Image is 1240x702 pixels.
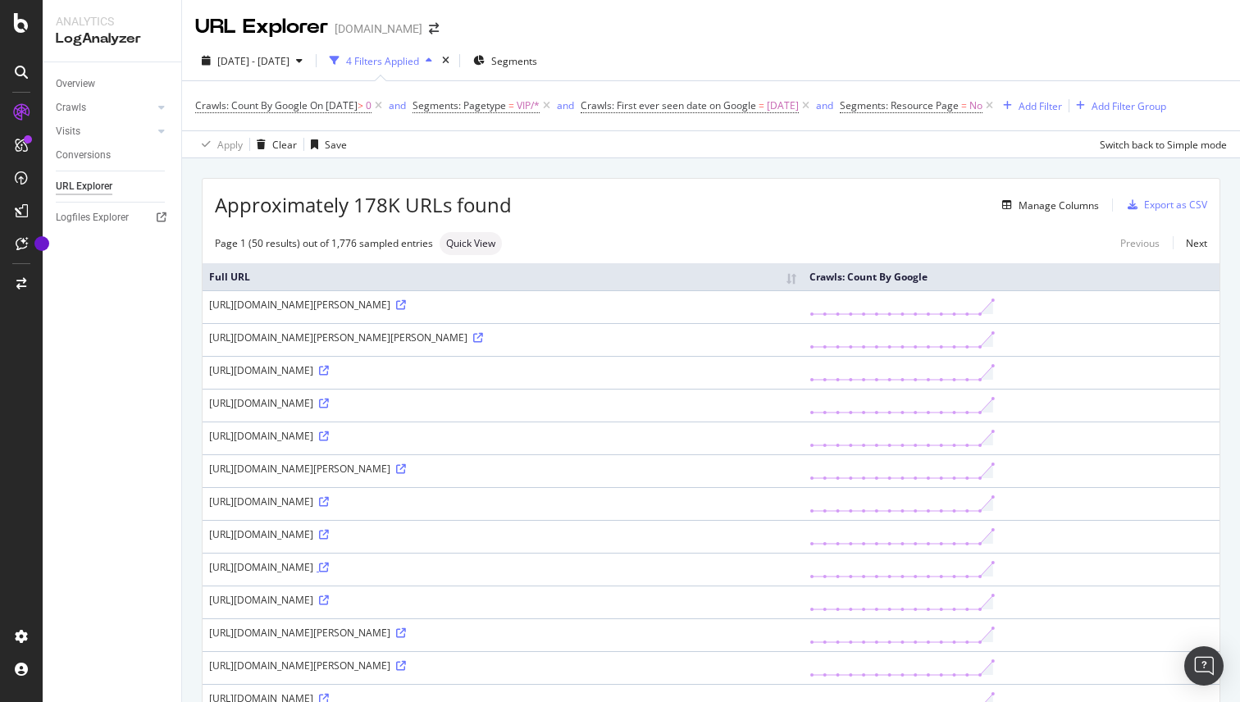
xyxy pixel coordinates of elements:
[209,593,796,607] div: [URL][DOMAIN_NAME]
[581,98,756,112] span: Crawls: First ever seen date on Google
[217,54,289,68] span: [DATE] - [DATE]
[816,98,833,113] button: and
[1184,646,1224,686] div: Open Intercom Messenger
[557,98,574,113] button: and
[1093,131,1227,157] button: Switch back to Simple mode
[759,98,764,112] span: =
[56,123,153,140] a: Visits
[491,54,537,68] span: Segments
[439,52,453,69] div: times
[209,527,796,541] div: [URL][DOMAIN_NAME]
[961,98,967,112] span: =
[816,98,833,112] div: and
[440,232,502,255] div: neutral label
[215,191,512,219] span: Approximately 178K URLs found
[209,330,796,344] div: [URL][DOMAIN_NAME][PERSON_NAME][PERSON_NAME]
[56,75,170,93] a: Overview
[250,131,297,157] button: Clear
[346,54,419,68] div: 4 Filters Applied
[195,48,309,74] button: [DATE] - [DATE]
[217,138,243,152] div: Apply
[209,396,796,410] div: [URL][DOMAIN_NAME]
[56,178,170,195] a: URL Explorer
[304,131,347,157] button: Save
[195,13,328,41] div: URL Explorer
[429,23,439,34] div: arrow-right-arrow-left
[335,21,422,37] div: [DOMAIN_NAME]
[389,98,406,113] button: and
[215,236,433,250] div: Page 1 (50 results) out of 1,776 sampled entries
[1019,99,1062,113] div: Add Filter
[389,98,406,112] div: and
[803,263,1219,290] th: Crawls: Count By Google
[840,98,959,112] span: Segments: Resource Page
[1100,138,1227,152] div: Switch back to Simple mode
[366,94,372,117] span: 0
[209,363,796,377] div: [URL][DOMAIN_NAME]
[517,94,540,117] span: VIP/*
[56,75,95,93] div: Overview
[56,123,80,140] div: Visits
[310,98,358,112] span: On [DATE]
[767,94,799,117] span: [DATE]
[209,462,796,476] div: [URL][DOMAIN_NAME][PERSON_NAME]
[996,96,1062,116] button: Add Filter
[325,138,347,152] div: Save
[1069,96,1166,116] button: Add Filter Group
[209,429,796,443] div: [URL][DOMAIN_NAME]
[1019,198,1099,212] div: Manage Columns
[1092,99,1166,113] div: Add Filter Group
[56,147,170,164] a: Conversions
[56,178,112,195] div: URL Explorer
[996,195,1099,215] button: Manage Columns
[1144,198,1207,212] div: Export as CSV
[203,263,803,290] th: Full URL: activate to sort column ascending
[467,48,544,74] button: Segments
[209,495,796,508] div: [URL][DOMAIN_NAME]
[56,13,168,30] div: Analytics
[969,94,982,117] span: No
[56,99,86,116] div: Crawls
[209,659,796,672] div: [URL][DOMAIN_NAME][PERSON_NAME]
[272,138,297,152] div: Clear
[195,131,243,157] button: Apply
[34,236,49,251] div: Tooltip anchor
[323,48,439,74] button: 4 Filters Applied
[209,298,796,312] div: [URL][DOMAIN_NAME][PERSON_NAME]
[358,98,363,112] span: >
[56,209,129,226] div: Logfiles Explorer
[195,98,308,112] span: Crawls: Count By Google
[56,30,168,48] div: LogAnalyzer
[209,626,796,640] div: [URL][DOMAIN_NAME][PERSON_NAME]
[446,239,495,248] span: Quick View
[508,98,514,112] span: =
[557,98,574,112] div: and
[1121,192,1207,218] button: Export as CSV
[56,99,153,116] a: Crawls
[56,147,111,164] div: Conversions
[413,98,506,112] span: Segments: Pagetype
[1173,231,1207,255] a: Next
[209,560,796,574] div: [URL][DOMAIN_NAME]
[56,209,170,226] a: Logfiles Explorer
